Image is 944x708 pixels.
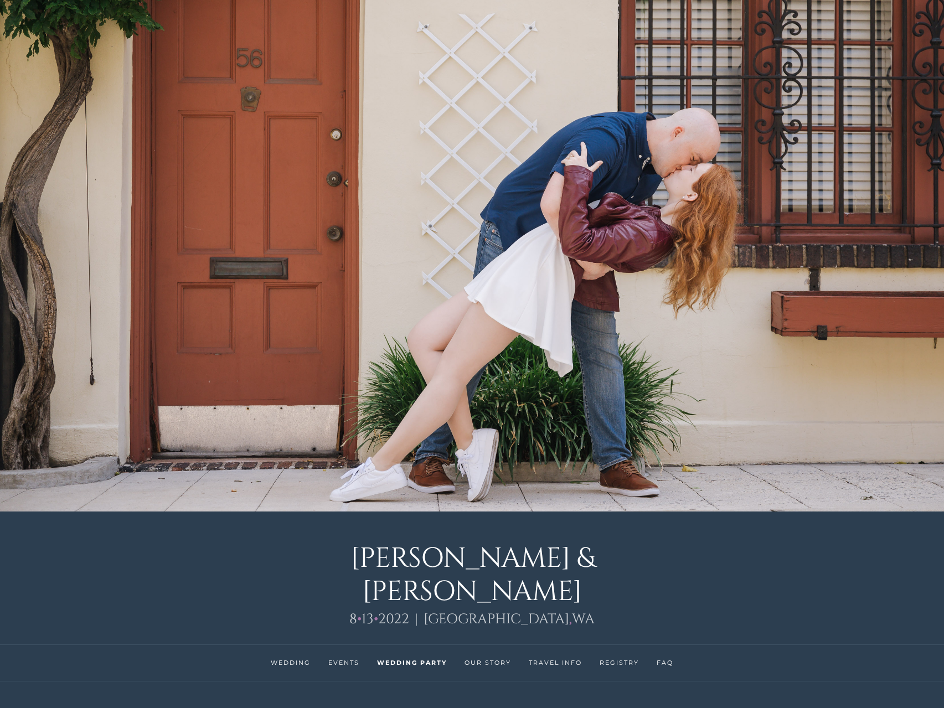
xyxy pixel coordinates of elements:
[374,610,378,628] span: •
[276,608,669,644] p: 8 13 2022 [GEOGRAPHIC_DATA] WA
[265,520,680,644] a: [PERSON_NAME] & [PERSON_NAME]8•13•2022|[GEOGRAPHIC_DATA],WA
[569,610,572,628] span: ,
[271,659,311,666] a: Wedding
[377,659,447,666] a: Wedding Party
[465,659,511,666] a: Our Story
[657,659,673,666] a: FAQ
[600,659,639,666] a: Registry
[529,659,582,666] a: Travel Info
[357,610,362,628] span: •
[328,659,359,666] a: Events
[415,610,418,628] span: |
[276,542,669,608] h1: [PERSON_NAME] & [PERSON_NAME]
